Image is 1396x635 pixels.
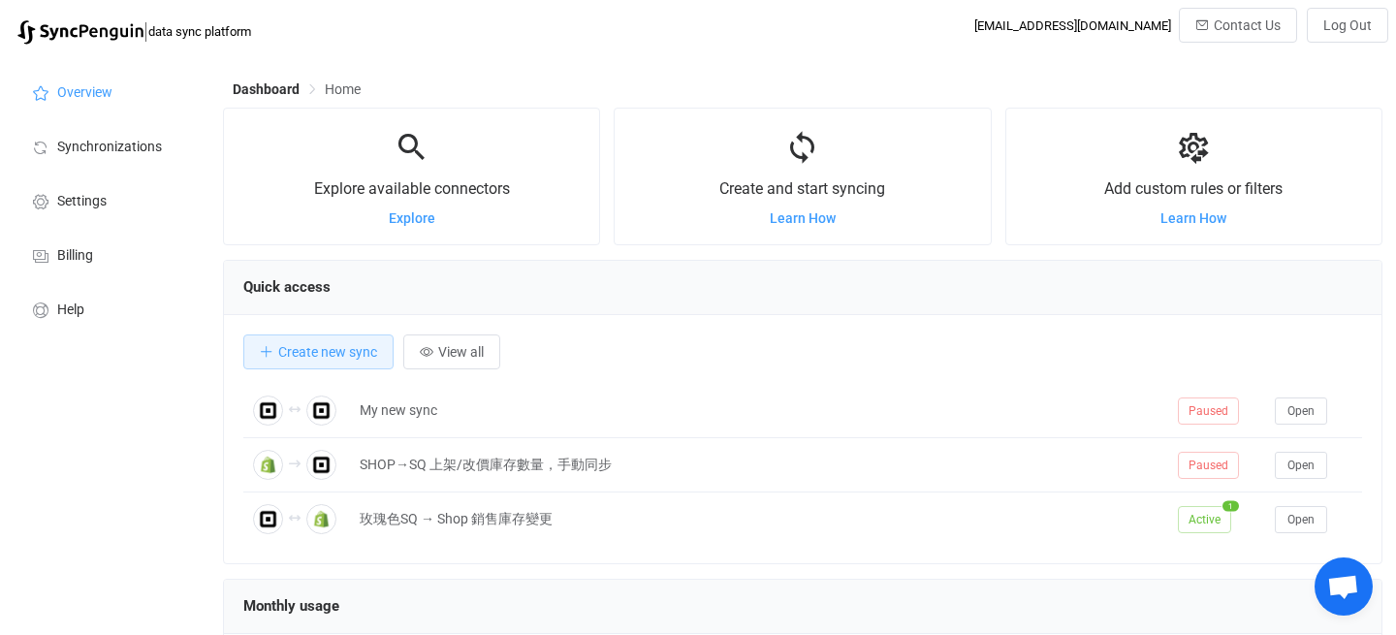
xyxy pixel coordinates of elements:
[403,334,500,369] button: View all
[17,17,251,45] a: |data sync platform
[1178,397,1239,425] span: Paused
[306,504,336,534] img: Shopify Inventory Quantities
[57,302,84,318] span: Help
[1275,511,1327,526] a: Open
[1275,457,1327,472] a: Open
[1323,17,1372,33] span: Log Out
[143,17,148,45] span: |
[389,210,435,226] a: Explore
[1179,8,1297,43] button: Contact Us
[10,227,204,281] a: Billing
[770,210,836,226] a: Learn How
[350,508,1168,530] div: 玫瑰色SQ → Shop 銷售庫存變更
[278,344,377,360] span: Create new sync
[10,118,204,173] a: Synchronizations
[1287,404,1315,418] span: Open
[350,399,1168,422] div: My new sync
[10,64,204,118] a: Overview
[719,179,885,198] span: Create and start syncing
[10,173,204,227] a: Settings
[253,396,283,426] img: Square Customers
[1307,8,1388,43] button: Log Out
[243,278,331,296] span: Quick access
[1178,452,1239,479] span: Paused
[233,82,361,96] div: Breadcrumb
[10,281,204,335] a: Help
[325,81,361,97] span: Home
[1275,506,1327,533] button: Open
[1222,500,1239,511] span: 1
[243,334,394,369] button: Create new sync
[1315,557,1373,616] a: Open chat
[350,454,1168,476] div: SHOP→SQ 上架/改價庫存數量，手動同步
[306,396,336,426] img: Square Customers
[57,85,112,101] span: Overview
[253,504,283,534] img: Square Inventory Quantities
[57,248,93,264] span: Billing
[974,18,1171,33] div: [EMAIL_ADDRESS][DOMAIN_NAME]
[1178,506,1231,533] span: Active
[1160,210,1226,226] a: Learn How
[438,344,484,360] span: View all
[57,194,107,209] span: Settings
[243,597,339,615] span: Monthly usage
[1275,397,1327,425] button: Open
[1275,452,1327,479] button: Open
[253,450,283,480] img: Shopify Inventory Quantities
[1214,17,1281,33] span: Contact Us
[233,81,300,97] span: Dashboard
[314,179,510,198] span: Explore available connectors
[148,24,251,39] span: data sync platform
[57,140,162,155] span: Synchronizations
[1104,179,1283,198] span: Add custom rules or filters
[1287,513,1315,526] span: Open
[17,20,143,45] img: syncpenguin.svg
[1275,402,1327,418] a: Open
[306,450,336,480] img: Square Inventory Quantities
[1287,459,1315,472] span: Open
